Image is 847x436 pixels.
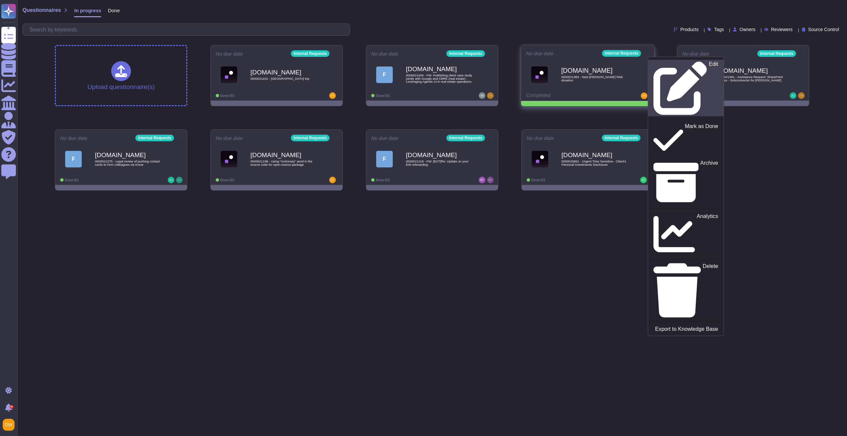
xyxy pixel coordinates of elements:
[406,160,472,166] span: 0000021218 - FW: [EXT]Re: Update on your EW onboarding
[648,325,724,333] a: Export to Knowledge Base
[700,160,718,205] p: Archive
[376,94,390,98] span: Done: 0/1
[561,75,628,82] span: 0000021383 - New [PERSON_NAME] Risk situation
[329,177,336,183] img: user
[561,67,628,74] b: [DOMAIN_NAME]
[406,152,472,158] b: [DOMAIN_NAME]
[798,92,805,99] img: user
[790,92,796,99] img: user
[95,160,161,166] span: 0000021375 - Legal review of pushing contact cards to Firm colleagues via Know
[648,212,724,256] a: Analytics
[221,66,237,83] img: Logo
[648,60,724,116] a: Edit
[446,135,485,141] div: Internal Requests
[250,152,317,158] b: [DOMAIN_NAME]
[526,93,608,99] div: Completed
[757,50,796,57] div: Internal Requests
[526,51,554,56] span: No due date
[87,61,155,90] div: Upload questionnaire(s)
[479,177,485,183] img: user
[376,178,390,182] span: Done: 0/1
[714,27,724,32] span: Tags
[648,122,724,158] a: Mark as Done
[221,151,237,167] img: Logo
[561,160,628,166] span: 0000020861 - Urgent Time Sensitive - Client's Personal Investments Disclosure
[65,151,82,167] div: F
[703,264,718,318] p: Delete
[371,136,398,141] span: No due date
[250,160,317,166] span: 0000021198 - Using "mcKinsey" word in the source code for open-source package
[648,262,724,319] a: Delete
[487,177,494,183] img: user
[406,66,472,72] b: [DOMAIN_NAME]
[371,51,398,56] span: No due date
[685,123,718,157] p: Mark as Done
[220,178,234,182] span: Done: 0/1
[108,8,120,13] span: Done
[26,24,350,35] input: Search by keywords
[216,136,243,141] span: No due date
[1,417,19,432] button: user
[95,152,161,158] b: [DOMAIN_NAME]
[291,135,330,141] div: Internal Requests
[329,92,336,99] img: user
[532,151,548,167] img: Logo
[680,27,698,32] span: Products
[602,135,641,141] div: Internal Requests
[648,158,724,206] a: Archive
[717,67,783,74] b: [DOMAIN_NAME]
[22,8,61,13] span: Questionnaires
[640,177,647,183] img: user
[216,51,243,56] span: No due date
[682,51,709,56] span: No due date
[487,92,494,99] img: user
[531,66,548,83] img: Logo
[446,50,485,57] div: Internal Requests
[717,75,783,82] span: 0000021381 - Assistance Request: SharePoint Access - Subcontractor for [PERSON_NAME]
[250,77,317,80] span: 0000021431 - [GEOGRAPHIC_DATA] trip
[527,136,554,141] span: No due date
[641,93,647,99] img: user
[220,94,234,98] span: Done: 0/1
[65,178,79,182] span: Done: 0/1
[135,135,174,141] div: Internal Requests
[808,27,839,32] span: Source Control
[739,27,755,32] span: Owners
[74,8,101,13] span: In progress
[655,327,718,332] p: Export to Knowledge Base
[250,69,317,75] b: [DOMAIN_NAME]
[771,27,792,32] span: Reviewers
[168,177,174,183] img: user
[479,92,485,99] img: user
[531,178,545,182] span: Done: 0/1
[376,151,393,167] div: F
[10,405,14,409] div: 9+
[3,419,15,431] img: user
[561,152,628,158] b: [DOMAIN_NAME]
[709,62,718,115] p: Edit
[602,50,641,57] div: Internal Requests
[376,66,393,83] div: F
[697,214,718,255] p: Analytics
[406,74,472,83] span: 0000021409 - FW: Publishing client case study jointly with Google and CBRE (real estate) - Levera...
[176,177,183,183] img: user
[60,136,87,141] span: No due date
[291,50,330,57] div: Internal Requests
